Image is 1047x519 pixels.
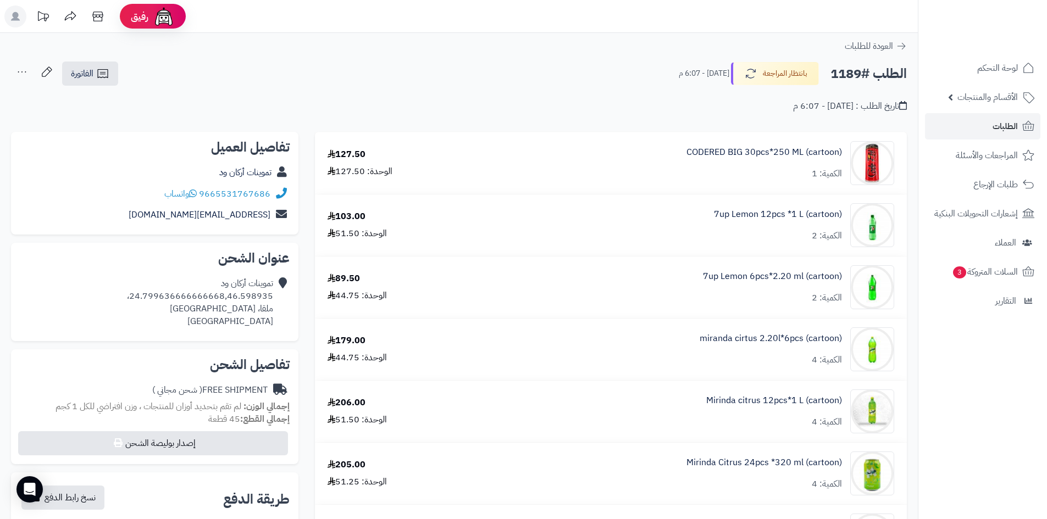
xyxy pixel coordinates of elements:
[731,62,819,85] button: بانتظار المراجعة
[851,265,894,309] img: 1747541306-e6e5e2d5-9b67-463e-b81b-59a02ee4-90x90.jpg
[223,493,290,506] h2: طريقة الدفع
[127,277,273,327] div: تموينات أركان ود 24.799636666666668,46.598935، ملقا، [GEOGRAPHIC_DATA] [GEOGRAPHIC_DATA]
[956,148,1018,163] span: المراجعات والأسئلة
[219,166,272,179] a: تموينات أركان ود
[925,200,1040,227] a: إشعارات التحويلات البنكية
[328,351,387,364] div: الوحدة: 44.75
[131,10,148,23] span: رفيق
[240,412,290,426] strong: إجمالي القطع:
[925,142,1040,169] a: المراجعات والأسئلة
[56,400,241,413] span: لم تقم بتحديد أوزان للمنتجات ، وزن افتراضي للكل 1 كجم
[703,270,842,283] a: 7up Lemon 6pcs*2.20 ml (cartoon)
[973,177,1018,192] span: طلبات الإرجاع
[18,431,288,455] button: إصدار بوليصة الشحن
[851,203,894,247] img: 1747540828-789ab214-413e-4ccd-b32f-1699f0bc-90x90.jpg
[851,389,894,433] img: 1747566256-XP8G23evkchGmxKUr8YaGb2gsq2hZno4-90x90.jpg
[925,230,1040,256] a: العملاء
[62,62,118,86] a: الفاتورة
[812,416,842,428] div: الكمية: 4
[972,31,1037,54] img: logo-2.png
[925,55,1040,81] a: لوحة التحكم
[71,67,93,80] span: الفاتورة
[328,414,387,426] div: الوحدة: 51.50
[686,146,842,159] a: CODERED BIG 30pcs*250 ML (cartoon)
[686,456,842,469] a: Mirinda Citrus 24pcs *320 ml (cartoon)
[957,90,1018,105] span: الأقسام والمنتجات
[851,327,894,371] img: 1747544486-c60db756-6ee7-44b0-a7d4-ec449800-90x90.jpg
[20,358,290,371] h2: تفاصيل الشحن
[164,187,197,200] a: واتساب
[328,476,387,488] div: الوحدة: 51.25
[328,289,387,302] div: الوحدة: 44.75
[925,171,1040,198] a: طلبات الإرجاع
[243,400,290,413] strong: إجمالي الوزن:
[714,208,842,221] a: 7up Lemon 12pcs *1 L (cartoon)
[851,141,894,185] img: 1747536125-51jkufB9faL._AC_SL1000-90x90.jpg
[995,235,1016,250] span: العملاء
[925,113,1040,139] a: الطلبات
[21,485,104,510] button: نسخ رابط الدفع
[812,168,842,180] div: الكمية: 1
[20,252,290,265] h2: عنوان الشحن
[20,141,290,154] h2: تفاصيل العميل
[925,288,1040,314] a: التقارير
[845,40,893,53] span: العودة للطلبات
[328,210,365,223] div: 103.00
[152,383,202,397] span: ( شحن مجاني )
[953,266,966,278] span: 3
[830,63,907,85] h2: الطلب #1189
[199,187,270,200] a: 9665531767686
[995,293,1016,309] span: التقارير
[328,459,365,471] div: 205.00
[16,476,43,503] div: Open Intercom Messenger
[129,208,270,221] a: [EMAIL_ADDRESS][DOMAIN_NAME]
[812,230,842,242] div: الكمية: 2
[925,259,1040,285] a: السلات المتروكة3
[328,272,360,285] div: 89.50
[152,384,268,397] div: FREE SHIPMENT
[328,148,365,161] div: 127.50
[952,264,1018,280] span: السلات المتروكة
[706,394,842,407] a: Mirinda citrus 12pcs*1 L (cartoon)
[679,68,729,79] small: [DATE] - 6:07 م
[208,412,290,426] small: 45 قطعة
[977,60,1018,76] span: لوحة التحكم
[934,206,1018,221] span: إشعارات التحويلات البنكية
[812,292,842,304] div: الكمية: 2
[845,40,907,53] a: العودة للطلبات
[45,491,96,504] span: نسخ رابط الدفع
[29,5,57,30] a: تحديثات المنصة
[328,334,365,347] div: 179.00
[700,332,842,345] a: miranda cirtus 2.20l*6pcs (cartoon)
[328,165,392,178] div: الوحدة: 127.50
[812,354,842,366] div: الكمية: 4
[793,100,907,113] div: تاريخ الطلب : [DATE] - 6:07 م
[812,478,842,490] div: الكمية: 4
[153,5,175,27] img: ai-face.png
[328,397,365,409] div: 206.00
[993,119,1018,134] span: الطلبات
[328,227,387,240] div: الوحدة: 51.50
[851,451,894,495] img: 1747566452-bf88d184-d280-4ea7-9331-9e3669ef-90x90.jpg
